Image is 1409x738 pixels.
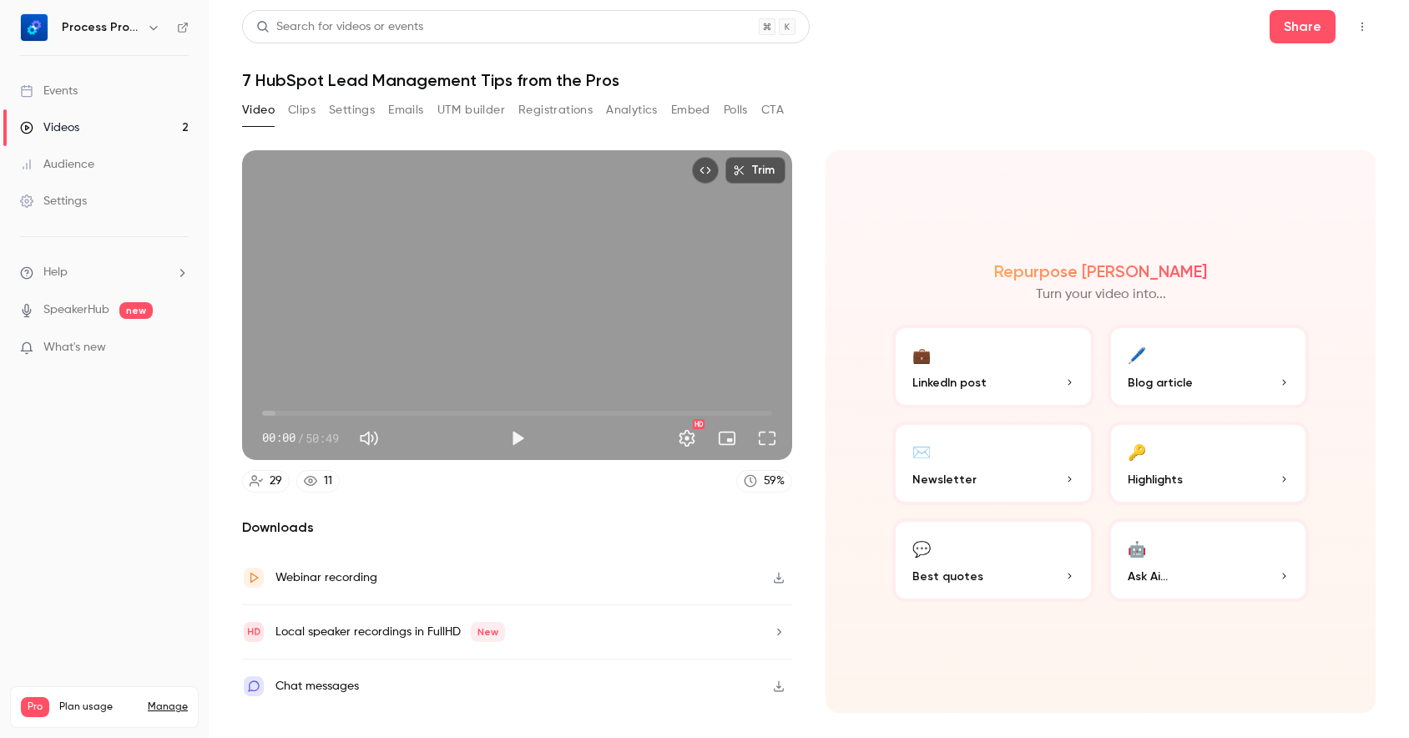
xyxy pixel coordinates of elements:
div: Local speaker recordings in FullHD [275,622,505,642]
div: 00:00 [262,429,339,447]
span: Ask Ai... [1128,568,1168,585]
a: Manage [148,700,188,714]
div: 🖊️ [1128,341,1146,367]
span: new [119,302,153,319]
h6: Process Pro Consulting [62,19,140,36]
div: Search for videos or events [256,18,423,36]
div: Events [20,83,78,99]
div: Audience [20,156,94,173]
span: What's new [43,339,106,356]
div: 29 [270,473,282,490]
button: Settings [670,422,704,455]
button: ✉️Newsletter [892,422,1094,505]
div: HD [693,419,704,429]
span: Best quotes [912,568,983,585]
button: UTM builder [437,97,505,124]
button: Embed video [692,157,719,184]
h2: Repurpose [PERSON_NAME] [994,261,1207,281]
button: Settings [329,97,375,124]
span: 50:49 [306,429,339,447]
button: Polls [724,97,748,124]
span: / [297,429,304,447]
span: LinkedIn post [912,374,987,392]
button: 🤖Ask Ai... [1108,518,1310,602]
div: 💬 [912,535,931,561]
div: ✉️ [912,438,931,464]
button: Turn on miniplayer [710,422,744,455]
a: SpeakerHub [43,301,109,319]
button: Video [242,97,275,124]
div: Webinar recording [275,568,377,588]
span: Blog article [1128,374,1193,392]
span: Help [43,264,68,281]
button: 💬Best quotes [892,518,1094,602]
button: Share [1270,10,1336,43]
div: Videos [20,119,79,136]
div: 🤖 [1128,535,1146,561]
span: Pro [21,697,49,717]
span: Highlights [1128,471,1183,488]
a: 11 [296,470,340,493]
p: Turn your video into... [1036,285,1166,305]
div: 11 [324,473,332,490]
button: Emails [388,97,423,124]
button: Clips [288,97,316,124]
img: Process Pro Consulting [21,14,48,41]
span: Plan usage [59,700,138,714]
li: help-dropdown-opener [20,264,189,281]
button: Mute [352,422,386,455]
button: Embed [671,97,710,124]
button: 🔑Highlights [1108,422,1310,505]
div: 🔑 [1128,438,1146,464]
a: 59% [736,470,792,493]
button: Top Bar Actions [1349,13,1376,40]
h2: Downloads [242,518,792,538]
button: CTA [761,97,784,124]
button: Registrations [518,97,593,124]
button: Play [501,422,534,455]
button: 💼LinkedIn post [892,325,1094,408]
iframe: Noticeable Trigger [169,341,189,356]
h1: 7 HubSpot Lead Management Tips from the Pros [242,70,1376,90]
div: 59 % [764,473,785,490]
span: Newsletter [912,471,977,488]
span: New [471,622,505,642]
div: 💼 [912,341,931,367]
div: Settings [20,193,87,210]
button: Analytics [606,97,658,124]
span: 00:00 [262,429,295,447]
button: Trim [725,157,785,184]
button: Full screen [750,422,784,455]
button: 🖊️Blog article [1108,325,1310,408]
div: Chat messages [275,676,359,696]
a: 29 [242,470,290,493]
